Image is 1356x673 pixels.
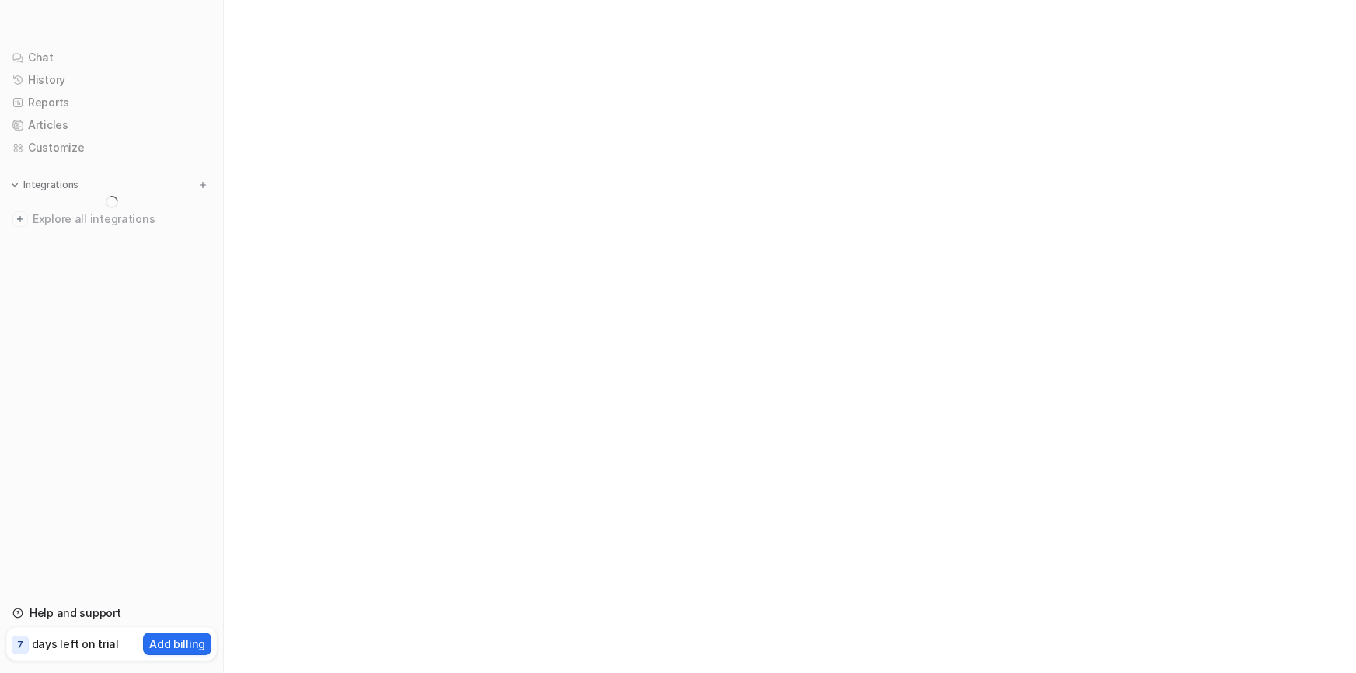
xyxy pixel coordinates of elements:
img: menu_add.svg [197,180,208,190]
p: days left on trial [32,636,119,652]
p: Add billing [149,636,205,652]
button: Add billing [143,633,211,655]
img: expand menu [9,180,20,190]
a: Help and support [6,602,217,624]
img: explore all integrations [12,211,28,227]
a: Articles [6,114,217,136]
p: 7 [17,638,23,652]
p: Integrations [23,179,78,191]
span: Explore all integrations [33,207,211,232]
a: Customize [6,137,217,159]
a: Chat [6,47,217,68]
a: Reports [6,92,217,113]
a: Explore all integrations [6,208,217,230]
a: History [6,69,217,91]
button: Integrations [6,177,83,193]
